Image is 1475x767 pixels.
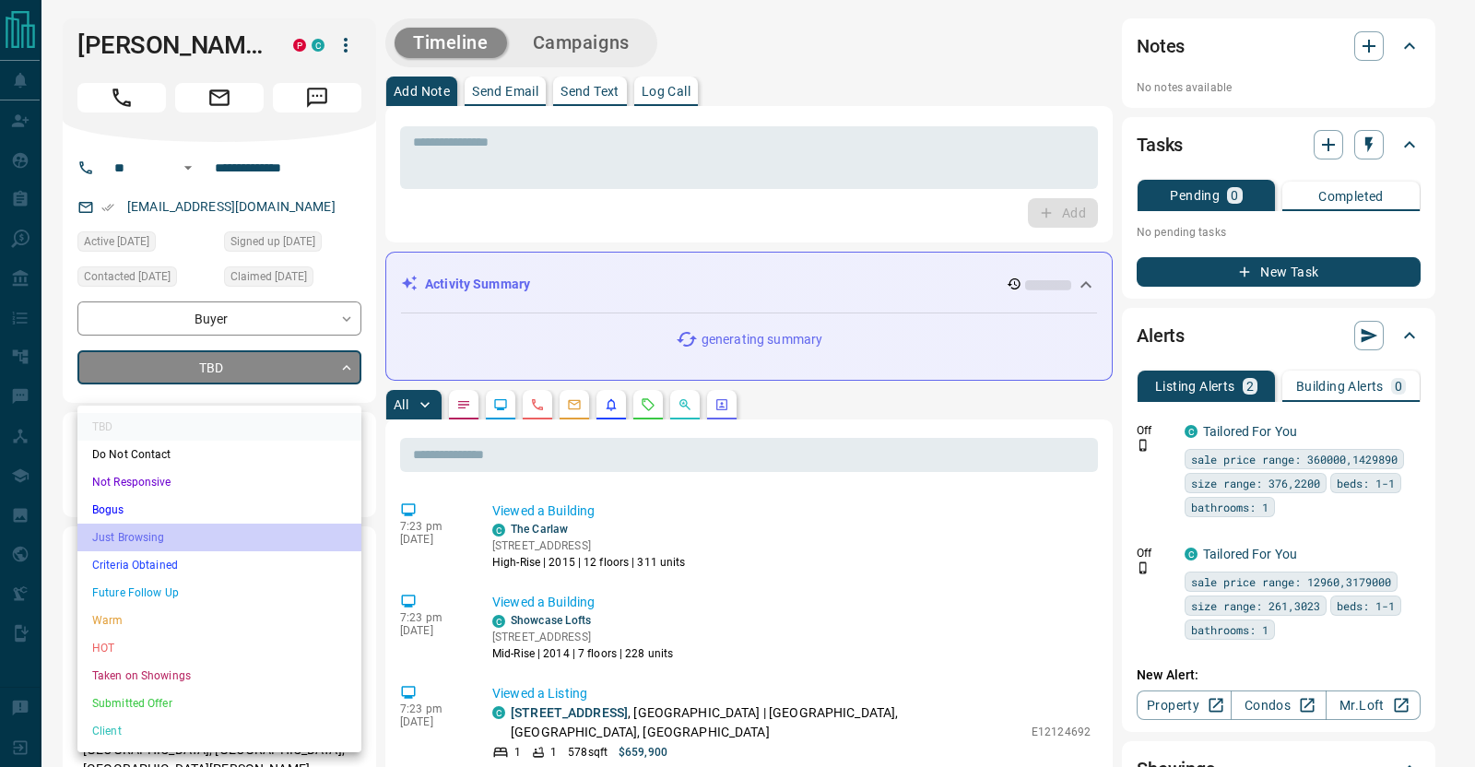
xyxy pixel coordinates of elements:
[77,690,361,717] li: Submitted Offer
[77,496,361,524] li: Bogus
[77,607,361,634] li: Warm
[77,579,361,607] li: Future Follow Up
[77,634,361,662] li: HOT
[77,717,361,745] li: Client
[77,551,361,579] li: Criteria Obtained
[77,524,361,551] li: Just Browsing
[77,662,361,690] li: Taken on Showings
[77,468,361,496] li: Not Responsive
[77,441,361,468] li: Do Not Contact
